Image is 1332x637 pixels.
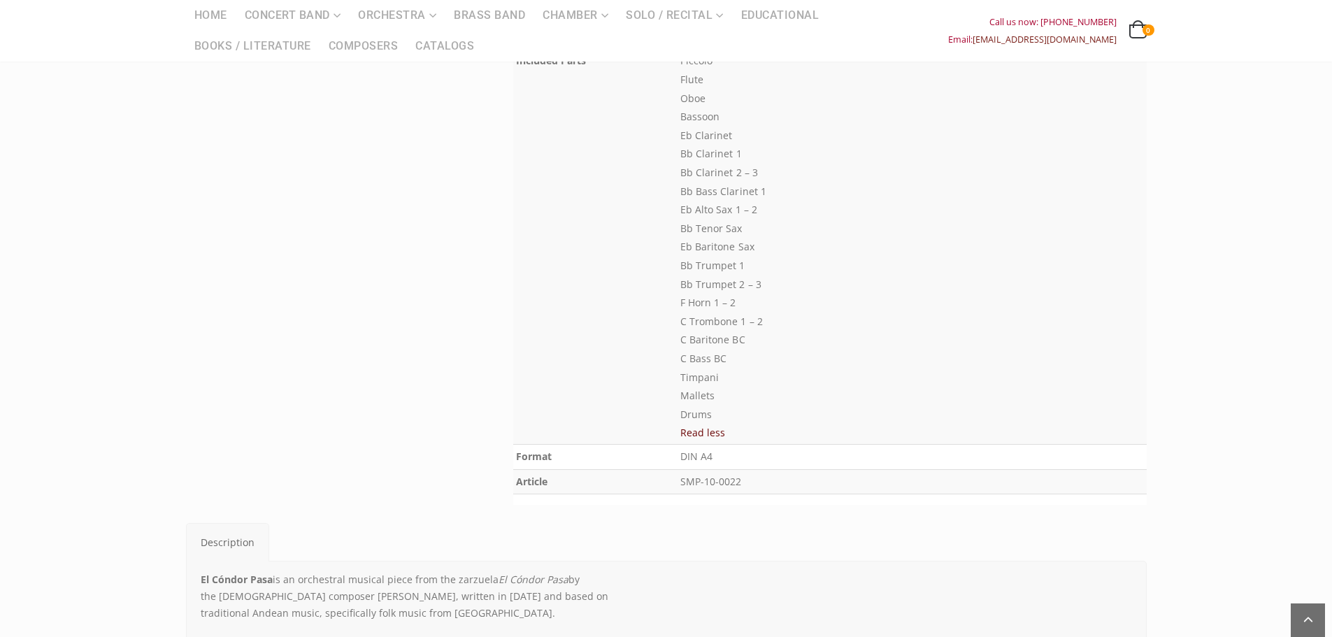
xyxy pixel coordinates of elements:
i: El Cóndor Pasa [499,573,568,586]
p: DIN A4 [680,448,1144,466]
b: El Cóndor Pasa [201,573,273,586]
button: Read less [680,424,725,441]
b: Format [516,450,552,463]
a: Description [186,523,269,561]
span: Description [201,536,255,549]
a: Books / Literature [186,31,320,62]
span: 0 [1143,24,1154,36]
div: Call us now: [PHONE_NUMBER] [948,13,1117,31]
p: is an orchestral musical piece from the zarzuela by the [DEMOGRAPHIC_DATA] composer [PERSON_NAME]... [201,571,656,622]
b: Article [516,475,547,488]
p: Piccolo Flute Oboe Bassoon Eb Clarinet Bb Clarinet 1 Bb Clarinet 2 – 3 Bb Bass Clarinet 1 Eb Alto... [680,52,1144,424]
a: [EMAIL_ADDRESS][DOMAIN_NAME] [973,34,1117,45]
div: Email: [948,31,1117,48]
p: SMP-10-0022 [680,473,1144,492]
a: Composers [320,31,407,62]
a: Catalogs [407,31,482,62]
